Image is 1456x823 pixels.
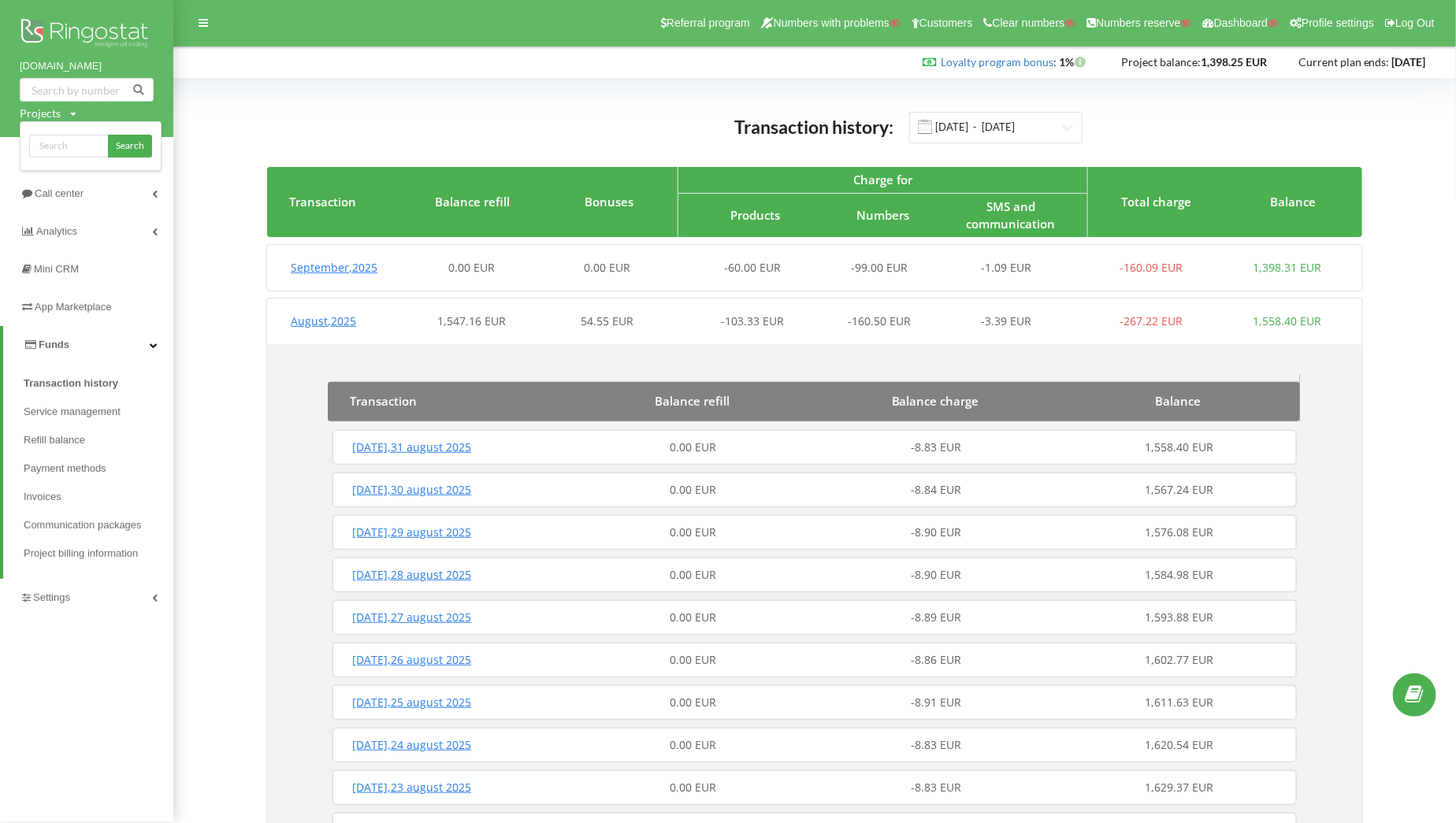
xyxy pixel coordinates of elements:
span: 0.00 EUR [670,567,716,582]
span: Balance refill [655,393,730,409]
span: 1,629.37 EUR [1145,780,1213,795]
span: 1,593.88 EUR [1145,610,1213,625]
span: 1,558.40 EUR [1145,439,1213,454]
span: Funds [39,339,69,350]
span: -160.50 EUR [848,313,911,328]
span: 1,398.31 EUR [1254,260,1322,275]
span: Settings [33,591,70,603]
span: Transaction history [24,376,118,391]
span: 1,558.40 EUR [1254,313,1322,328]
span: Project billing information [24,546,138,562]
a: Refill balance [24,426,173,454]
a: [DOMAIN_NAME] [20,58,154,74]
span: [DATE] , 30 august 2025 [352,482,471,497]
a: Invoices [24,483,173,511]
span: August , 2025 [291,313,356,328]
span: Communication packages [24,517,142,533]
span: SMS and сommunication [967,198,1056,231]
span: -8.90 EUR [911,567,961,582]
strong: 1% [1059,55,1090,69]
a: Funds [3,326,173,364]
span: 1,567.24 EUR [1145,482,1213,497]
span: -3.39 EUR [981,313,1031,328]
a: Search [108,135,152,158]
span: -267.22 EUR [1120,313,1183,328]
span: Total charge [1122,194,1192,209]
span: Transaction history: [734,116,893,138]
span: Analytics [36,225,77,237]
span: [DATE] , 27 august 2025 [352,610,471,625]
span: Referral program [667,17,750,29]
img: Ringostat logo [20,15,154,54]
span: -8.83 EUR [911,737,961,752]
span: Profile settings [1302,17,1374,29]
span: 0.00 EUR [670,482,716,497]
span: 0.00 EUR [670,525,716,539]
span: 1,547.16 EUR [437,313,506,328]
span: Balance [1271,194,1317,209]
span: [DATE] , 24 august 2025 [352,737,471,752]
span: 0.00 EUR [670,610,716,625]
a: Payment methods [24,454,173,483]
span: Refill balance [24,432,85,448]
a: Loyalty program bonus [941,55,1053,69]
a: Service management [24,398,173,426]
span: -8.91 EUR [911,695,961,710]
span: Clear numbers [993,17,1065,29]
span: [DATE] , 23 august 2025 [352,780,471,795]
span: -8.89 EUR [911,610,961,625]
span: -99.00 EUR [851,260,908,275]
span: -1.09 EUR [981,260,1031,275]
span: 0.00 EUR [670,780,716,795]
span: Current plan ends: [1298,55,1390,69]
span: -60.00 EUR [724,260,781,275]
span: Log Out [1395,17,1435,29]
span: -8.90 EUR [911,525,961,539]
span: 54.55 EUR [581,313,633,328]
span: Payment methods [24,461,106,476]
span: [DATE] , 26 august 2025 [352,652,471,667]
span: : [941,55,1057,69]
span: Charge for [853,172,913,187]
span: [DATE] , 29 august 2025 [352,525,471,539]
span: Numbers [856,207,909,223]
span: [DATE] , 31 august 2025 [352,439,471,454]
span: Products [730,207,780,223]
div: Projects [20,106,61,121]
span: Call center [35,187,84,199]
span: 1,620.54 EUR [1145,737,1213,752]
span: 1,576.08 EUR [1145,525,1213,539]
span: Mini CRM [34,263,79,275]
span: [DATE] , 25 august 2025 [352,695,471,710]
span: Transaction [350,393,417,409]
span: Transaction [289,194,356,209]
span: Service management [24,404,121,420]
span: Customers [919,17,973,29]
span: September , 2025 [291,260,377,275]
span: 0.00 EUR [670,737,716,752]
strong: [DATE] [1392,55,1426,69]
input: Search [29,135,108,158]
span: Dashboard [1214,17,1268,29]
span: -8.83 EUR [911,780,961,795]
span: Numbers with problems [774,17,890,29]
a: Project billing information [24,539,173,568]
span: App Marketplace [35,301,112,313]
span: 0.00 EUR [670,652,716,667]
span: [DATE] , 28 august 2025 [352,567,471,582]
a: Communication packages [24,511,173,539]
span: 1,611.63 EUR [1145,695,1213,710]
strong: 1,398.25 EUR [1201,55,1267,69]
span: -8.86 EUR [911,652,961,667]
span: Bonuses [585,194,633,209]
span: Invoices [24,489,61,505]
span: Search [116,139,144,154]
span: 1,602.77 EUR [1145,652,1213,667]
span: -103.33 EUR [721,313,784,328]
span: 1,584.98 EUR [1145,567,1213,582]
span: Balance charge [892,393,979,409]
span: -160.09 EUR [1120,260,1183,275]
span: Project balance: [1121,55,1201,69]
span: 0.00 EUR [584,260,630,275]
a: Transaction history [24,369,173,398]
